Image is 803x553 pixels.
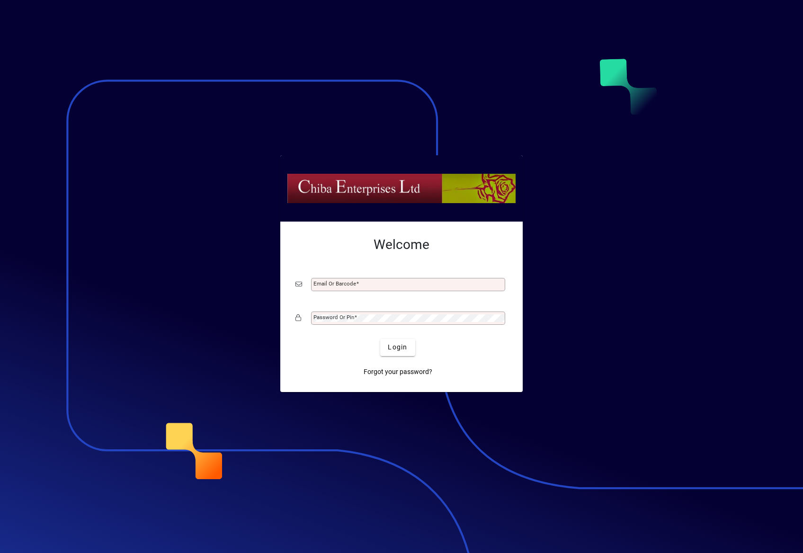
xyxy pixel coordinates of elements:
a: Forgot your password? [360,364,436,381]
span: Login [388,342,407,352]
mat-label: Email or Barcode [313,280,356,287]
button: Login [380,339,415,356]
h2: Welcome [295,237,508,253]
mat-label: Password or Pin [313,314,354,321]
span: Forgot your password? [364,367,432,377]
